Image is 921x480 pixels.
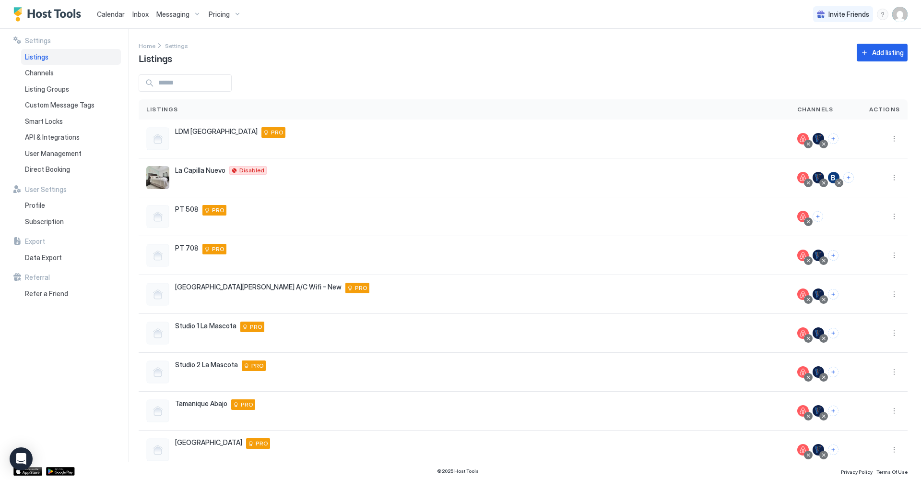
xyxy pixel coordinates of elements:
[139,50,172,65] span: Listings
[21,145,121,162] a: User Management
[146,105,178,114] span: Listings
[21,250,121,266] a: Data Export
[165,40,188,50] a: Settings
[828,444,838,455] button: Connect channels
[888,250,900,261] button: More options
[21,65,121,81] a: Channels
[888,211,900,222] button: More options
[97,10,125,18] span: Calendar
[209,10,230,19] span: Pricing
[25,133,80,142] span: API & Integrations
[21,97,121,113] a: Custom Message Tags
[175,283,342,291] span: [GEOGRAPHIC_DATA][PERSON_NAME] A/C Wifi - New
[828,328,838,338] button: Connect channels
[876,466,908,476] a: Terms Of Use
[872,48,904,58] div: Add listing
[888,327,900,339] div: menu
[828,406,838,416] button: Connect channels
[828,367,838,377] button: Connect channels
[828,289,838,300] button: Connect channels
[21,81,121,97] a: Listing Groups
[797,105,834,114] span: Channels
[241,400,253,409] span: PRO
[21,214,121,230] a: Subscription
[10,447,33,470] div: Open Intercom Messenger
[175,244,199,252] span: PT 708
[13,7,85,22] a: Host Tools Logo
[828,10,869,19] span: Invite Friends
[857,44,908,61] button: Add listing
[212,206,224,215] span: PRO
[25,53,48,61] span: Listings
[888,211,900,222] div: menu
[25,149,82,158] span: User Management
[25,36,51,45] span: Settings
[175,399,227,408] span: Tamanique Abajo
[888,250,900,261] div: menu
[888,172,900,183] button: More options
[25,185,67,194] span: User Settings
[165,42,188,49] span: Settings
[175,166,225,175] span: La Capilla Nuevo
[888,133,900,144] div: menu
[97,9,125,19] a: Calendar
[250,323,262,331] span: PRO
[888,366,900,378] button: More options
[876,469,908,475] span: Terms Of Use
[888,366,900,378] div: menu
[888,288,900,300] button: More options
[175,438,242,447] span: [GEOGRAPHIC_DATA]
[888,405,900,417] button: More options
[21,113,121,130] a: Smart Locks
[841,469,873,475] span: Privacy Policy
[888,405,900,417] div: menu
[843,172,854,183] button: Connect channels
[813,211,823,222] button: Connect channels
[25,289,68,298] span: Refer a Friend
[841,466,873,476] a: Privacy Policy
[25,117,63,126] span: Smart Locks
[828,133,838,144] button: Connect channels
[175,322,236,330] span: Studio 1 La Mascota
[251,361,264,370] span: PRO
[156,10,189,19] span: Messaging
[892,7,908,22] div: User profile
[888,172,900,183] div: menu
[437,468,479,474] span: © 2025 Host Tools
[25,253,62,262] span: Data Export
[175,205,199,214] span: PT 508
[25,201,45,210] span: Profile
[25,165,70,174] span: Direct Booking
[355,284,367,292] span: PRO
[25,69,54,77] span: Channels
[21,49,121,65] a: Listings
[154,75,231,91] input: Input Field
[25,237,45,246] span: Export
[828,250,838,261] button: Connect channels
[25,101,94,109] span: Custom Message Tags
[21,129,121,145] a: API & Integrations
[25,85,69,94] span: Listing Groups
[888,327,900,339] button: More options
[21,197,121,214] a: Profile
[139,40,155,50] div: Breadcrumb
[888,133,900,144] button: More options
[46,467,75,476] div: Google Play Store
[21,161,121,178] a: Direct Booking
[13,467,42,476] a: App Store
[146,166,169,189] div: listing image
[212,245,224,253] span: PRO
[132,10,149,18] span: Inbox
[25,217,64,226] span: Subscription
[256,439,268,448] span: PRO
[175,360,238,369] span: Studio 2 La Mascota
[132,9,149,19] a: Inbox
[869,105,900,114] span: Actions
[21,286,121,302] a: Refer a Friend
[139,42,155,49] span: Home
[25,273,50,282] span: Referral
[877,9,888,20] div: menu
[888,444,900,456] div: menu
